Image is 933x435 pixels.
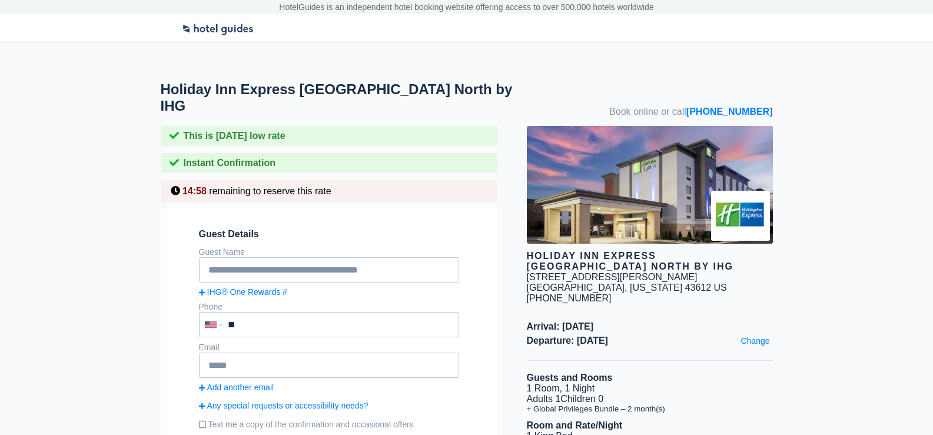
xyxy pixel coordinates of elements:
div: Holiday Inn Express [GEOGRAPHIC_DATA] North by IHG [527,251,773,272]
span: remaining to reserve this rate [209,186,331,196]
li: + Global Privileges Bundle – 2 month(s) [527,404,773,413]
span: Departure: [DATE] [527,336,773,346]
b: Room and Rate/Night [527,420,623,430]
span: Children 0 [560,394,603,404]
span: US [714,283,727,293]
div: Instant Confirmation [161,153,497,173]
span: Guest Details [199,229,459,240]
img: hotel image [527,126,773,244]
label: Phone [199,302,223,311]
img: Logo-Transparent.png [181,16,255,37]
a: Change [738,333,772,348]
li: 1 Room, 1 Night [527,383,773,394]
span: 14:58 [182,186,207,196]
div: [STREET_ADDRESS][PERSON_NAME] [527,272,698,283]
div: United States: +1 [200,313,225,336]
img: Brand logo for Holiday Inn Express Toledo North by IHG [711,191,770,241]
div: This is [DATE] low rate [161,126,497,146]
a: Add another email [199,383,459,392]
h1: Holiday Inn Express [GEOGRAPHIC_DATA] North by IHG [161,81,527,114]
a: [PHONE_NUMBER] [686,107,773,117]
a: IHG® One Rewards # [199,287,459,297]
label: Guest Name [199,247,245,257]
b: Guests and Rooms [527,373,613,383]
span: Book online or call [609,107,772,117]
a: Any special requests or accessibility needs? [199,401,459,410]
li: Adults 1 [527,394,773,404]
span: 43612 [685,283,712,293]
label: Email [199,343,220,352]
div: [PHONE_NUMBER] [527,293,773,304]
span: [US_STATE] [630,283,682,293]
label: Text me a copy of the confirmation and occasional offers [199,415,459,434]
span: [GEOGRAPHIC_DATA], [527,283,627,293]
span: Arrival: [DATE] [527,321,773,332]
